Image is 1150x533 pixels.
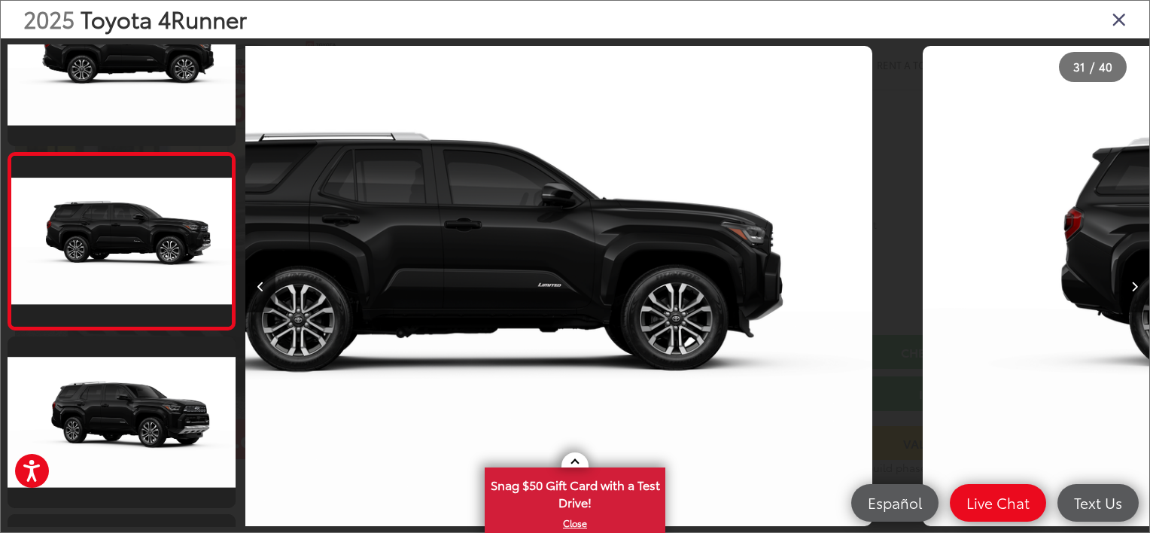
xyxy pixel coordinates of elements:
[1112,9,1127,29] i: Close gallery
[486,469,664,515] span: Snag $50 Gift Card with a Test Drive!
[1073,58,1085,75] span: 31
[860,493,929,512] span: Español
[1066,493,1130,512] span: Text Us
[1057,484,1139,522] a: Text Us
[81,2,247,35] span: Toyota 4Runner
[851,484,939,522] a: Español
[1099,58,1112,75] span: 40
[245,260,275,312] button: Previous image
[950,484,1046,522] a: Live Chat
[9,178,234,304] img: 2025 Toyota 4Runner Limited
[1088,62,1096,72] span: /
[23,2,75,35] span: 2025
[1119,260,1149,312] button: Next image
[5,357,238,488] img: 2025 Toyota 4Runner Limited
[959,493,1037,512] span: Live Chat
